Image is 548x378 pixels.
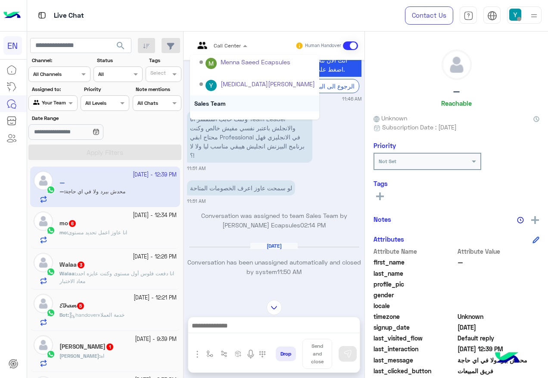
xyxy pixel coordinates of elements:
[34,253,53,272] img: defaultAdmin.png
[100,353,104,359] span: اه
[59,343,114,350] h5: Yousef Sobhy
[187,198,205,205] small: 11:51 AM
[374,334,456,343] span: last_visited_flow
[374,215,391,223] h6: Notes
[374,142,396,149] h6: Priority
[458,334,540,343] span: Default reply
[3,36,22,55] div: EN
[34,294,53,313] img: defaultAdmin.png
[343,350,352,358] img: send message
[59,302,85,309] h5: 𝓔𝓵𝓱𝓪𝓶
[231,347,246,361] button: create order
[529,10,539,21] img: profile
[136,85,180,93] label: Note mentions
[134,294,177,302] small: [DATE] - 12:21 PM
[59,270,75,277] span: Walaa
[246,349,256,359] img: send voice note
[69,312,125,318] span: handoverخدمة العملاء
[135,335,177,343] small: [DATE] - 9:39 PM
[374,366,456,375] span: last_clicked_button
[32,57,90,64] label: Channel:
[374,258,456,267] span: first_name
[59,229,68,236] b: :
[205,58,217,69] img: ACg8ocIpN-ZQQ2FUg2NM1TWYiK_67dKnljutvNecuAgYiJhs2AmQFw=s96-c
[460,6,477,25] a: tab
[59,312,69,318] b: :
[307,79,359,93] div: الرجوع الى البوت
[374,312,456,321] span: timezone
[190,55,319,120] ng-dropdown-panel: Options list
[221,350,227,357] img: Trigger scenario
[110,38,131,57] button: search
[34,335,53,355] img: defaultAdmin.png
[47,226,55,235] img: WhatsApp
[405,6,453,25] a: Contact Us
[259,351,266,358] img: make a call
[115,41,126,51] span: search
[374,344,456,353] span: last_interaction
[458,344,540,353] span: 2025-10-12T09:39:55.982Z
[78,261,84,268] span: 3
[194,42,210,56] img: teams.png
[300,221,326,229] span: 02:14 PM
[374,290,456,299] span: gender
[382,123,457,132] span: Subscription Date : [DATE]
[97,57,141,64] label: Status
[374,356,456,365] span: last_message
[277,268,302,275] span: 11:50 AM
[133,253,177,261] small: [DATE] - 12:26 PM
[149,69,166,79] div: Select
[69,220,76,227] span: 6
[374,269,456,278] span: last_name
[267,300,282,315] img: scroll
[374,235,404,243] h6: Attributes
[37,10,47,21] img: tab
[84,85,128,93] label: Priority
[276,346,296,361] button: Drop
[187,180,295,195] p: 11/10/2025, 11:51 AM
[221,117,253,126] div: Sales Team
[458,290,540,299] span: null
[374,301,456,310] span: locale
[54,10,84,22] p: Live Chat
[441,99,472,107] h6: Reachable
[374,180,539,187] h6: Tags
[458,356,540,365] span: محدش بيرد ولا في اي حاجة
[187,258,361,276] p: Conversation has been unassigned automatically and closed by system
[47,268,55,276] img: WhatsApp
[458,258,540,267] span: —
[492,343,522,374] img: hulul-logo.png
[458,301,540,310] span: null
[458,366,540,375] span: فريق المبيعات
[59,353,99,359] span: [PERSON_NAME]
[187,165,205,172] small: 11:51 AM
[374,323,456,332] span: signup_date
[190,95,319,111] div: Sales Team
[214,42,241,49] span: Call Center
[464,11,473,21] img: tab
[205,80,217,91] img: ACg8ocI6MlsIVUV_bq7ynHKXRHAHHf_eEJuK8wzlPyPcd5DXp5YqWA=s96-c
[250,243,298,249] h6: [DATE]
[203,347,217,361] button: select flow
[221,57,290,66] div: Menna Saeed Ecapsules
[59,312,68,318] span: Bot
[68,229,127,236] span: انا عاوز اعمل تحديد مستوى
[458,312,540,321] span: Unknown
[458,247,540,256] span: Attribute Value
[187,211,361,230] p: Conversation was assigned to team Sales Team by [PERSON_NAME] Ecapsules
[59,261,85,268] h5: Walaa
[509,9,521,21] img: userImage
[205,118,217,129] img: defaultAdmin.png
[379,158,396,164] b: Not Set
[374,113,407,123] span: Unknown
[187,111,312,163] p: 11/10/2025, 11:51 AM
[453,86,460,96] h5: —
[302,339,332,369] button: Send and close
[217,347,231,361] button: Trigger scenario
[59,270,174,284] span: انا دفعت فلوس أول مستوى وكنت عايزه احدد معاد الاختبار
[374,247,456,256] span: Attribute Name
[32,114,128,122] label: Date Range
[531,216,539,224] img: add
[305,42,341,49] small: Human Handover
[77,302,84,309] span: 5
